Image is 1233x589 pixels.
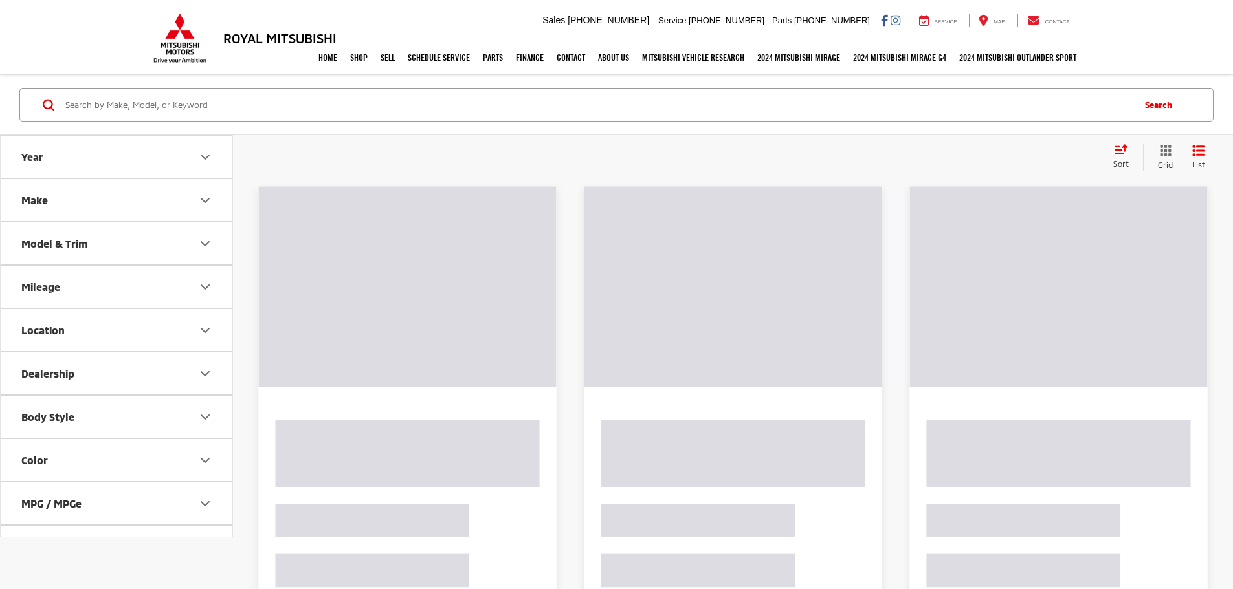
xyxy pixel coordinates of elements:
button: List View [1183,144,1215,171]
a: Service [909,14,967,27]
div: Location [197,323,213,338]
span: [PHONE_NUMBER] [794,16,870,25]
input: Search by Make, Model, or Keyword [64,89,1132,120]
span: Service [935,19,957,25]
div: Color [21,454,48,466]
div: Year [21,151,43,163]
div: Model & Trim [21,237,88,250]
a: 2024 Mitsubishi Mirage G4 [847,41,953,74]
span: Parts [772,16,792,25]
div: Body Style [197,409,213,425]
a: Schedule Service: Opens in a new tab [401,41,476,74]
div: Make [197,193,213,208]
div: Dealership [21,367,74,380]
span: List [1192,159,1205,170]
div: Model & Trim [197,236,213,252]
button: DealershipDealership [1,352,234,394]
a: Facebook: Click to visit our Facebook page [881,15,888,25]
a: Contact [1017,14,1080,27]
div: Mileage [197,279,213,295]
a: Sell [374,41,401,74]
button: Body StyleBody Style [1,396,234,438]
a: Contact [550,41,592,74]
a: Map [969,14,1014,27]
a: Shop [344,41,374,74]
span: Contact [1045,19,1069,25]
button: ColorColor [1,439,234,481]
button: Search [1132,89,1191,121]
a: Parts: Opens in a new tab [476,41,509,74]
span: [PHONE_NUMBER] [689,16,764,25]
button: Grid View [1143,144,1183,171]
div: MPG / MPGe [21,497,82,509]
div: Make [21,194,48,206]
span: [PHONE_NUMBER] [568,15,649,25]
img: Mitsubishi [151,13,209,63]
button: MakeMake [1,179,234,221]
a: 2024 Mitsubishi Mirage [751,41,847,74]
span: Service [658,16,686,25]
a: Instagram: Click to visit our Instagram page [891,15,900,25]
button: MPG / MPGeMPG / MPGe [1,482,234,524]
span: Sort [1113,159,1129,168]
h3: Royal Mitsubishi [223,31,337,45]
div: Year [197,149,213,165]
div: Location [21,324,65,336]
a: About Us [592,41,636,74]
span: Map [994,19,1005,25]
button: MileageMileage [1,266,234,308]
a: 2024 Mitsubishi Outlander SPORT [953,41,1083,74]
div: Body Style [21,411,74,423]
div: Color [197,453,213,468]
button: Select sort value [1107,144,1143,170]
span: Sales [542,15,565,25]
button: Cylinder [1,526,234,568]
div: MPG / MPGe [197,496,213,511]
button: Model & TrimModel & Trim [1,222,234,264]
a: Mitsubishi Vehicle Research [636,41,751,74]
a: Home [312,41,344,74]
span: Grid [1158,160,1173,171]
a: Finance [509,41,550,74]
div: Dealership [197,366,213,381]
button: LocationLocation [1,309,234,351]
div: Mileage [21,281,60,293]
button: YearYear [1,136,234,178]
